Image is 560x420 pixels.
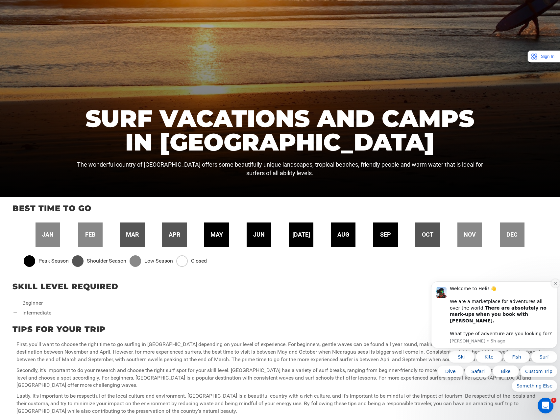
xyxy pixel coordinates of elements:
span: oct [422,230,433,239]
p: Tips for your trip [12,324,548,335]
h1: Surf Vacations and Camps in [GEOGRAPHIC_DATA] [72,106,488,154]
span: Peak Season [38,257,69,265]
span: mar [126,230,139,239]
span: sep [380,230,391,239]
span: may [210,230,223,239]
span: Closed [191,257,207,265]
span: 1 [551,398,556,403]
span: Low Season [144,257,173,265]
span: — [13,309,17,317]
span: [DATE] [292,230,310,239]
p: Secondly, it's important to do your research and choose the right surf spot for your skill level.... [16,367,544,389]
p: Skill Level Required [12,281,548,292]
span: nov [464,230,476,239]
span: — [13,299,17,307]
p: First, you'll want to choose the right time to go surfing in [GEOGRAPHIC_DATA] depending on your ... [16,341,544,363]
li: intermediate [13,309,51,317]
iframe: Intercom notifications message [428,237,560,402]
iframe: Intercom live chat [538,398,553,413]
p: The wonderful country of [GEOGRAPHIC_DATA] offers some beautifully unique landscapes, tropical be... [72,160,488,177]
span: jun [253,230,265,239]
span: jan [42,230,54,239]
span: aug [337,230,349,239]
span: feb [85,230,95,239]
span: apr [169,230,180,239]
span: dec [506,230,518,239]
p: Lastly, it's important to be respectful of the local culture and environment. [GEOGRAPHIC_DATA] i... [16,392,544,415]
p: Best time to go [12,203,548,214]
li: beginner [13,299,51,307]
span: Shoulder Season [87,257,126,265]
